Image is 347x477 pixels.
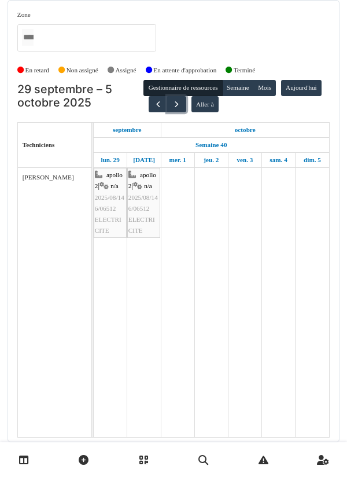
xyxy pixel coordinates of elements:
[22,29,34,46] input: Tous
[193,138,230,152] a: Semaine 40
[149,96,168,113] button: Précédent
[253,80,276,96] button: Mois
[128,171,156,189] span: apollo 2
[110,123,145,137] a: 29 septembre 2025
[17,10,31,20] label: Zone
[128,216,155,234] span: ELECTRICITE
[167,96,186,113] button: Suivant
[67,65,98,75] label: Non assigné
[234,153,256,167] a: 3 octobre 2025
[166,153,189,167] a: 1 octobre 2025
[95,171,123,189] span: apollo 2
[128,194,158,212] span: 2025/08/146/06512
[95,170,125,236] div: |
[234,65,255,75] label: Terminé
[153,65,216,75] label: En attente d'approbation
[222,80,254,96] button: Semaine
[281,80,322,96] button: Aujourd'hui
[95,216,121,234] span: ELECTRICITE
[23,174,74,181] span: [PERSON_NAME]
[130,153,158,167] a: 30 septembre 2025
[17,83,144,110] h2: 29 septembre – 5 octobre 2025
[144,182,152,189] span: n/a
[191,96,219,112] button: Aller à
[95,194,124,212] span: 2025/08/146/06512
[201,153,222,167] a: 2 octobre 2025
[301,153,324,167] a: 5 octobre 2025
[267,153,290,167] a: 4 octobre 2025
[23,141,55,148] span: Techniciens
[232,123,259,137] a: 1 octobre 2025
[116,65,136,75] label: Assigné
[128,170,159,236] div: |
[98,153,122,167] a: 29 septembre 2025
[25,65,49,75] label: En retard
[143,80,222,96] button: Gestionnaire de ressources
[110,182,119,189] span: n/a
